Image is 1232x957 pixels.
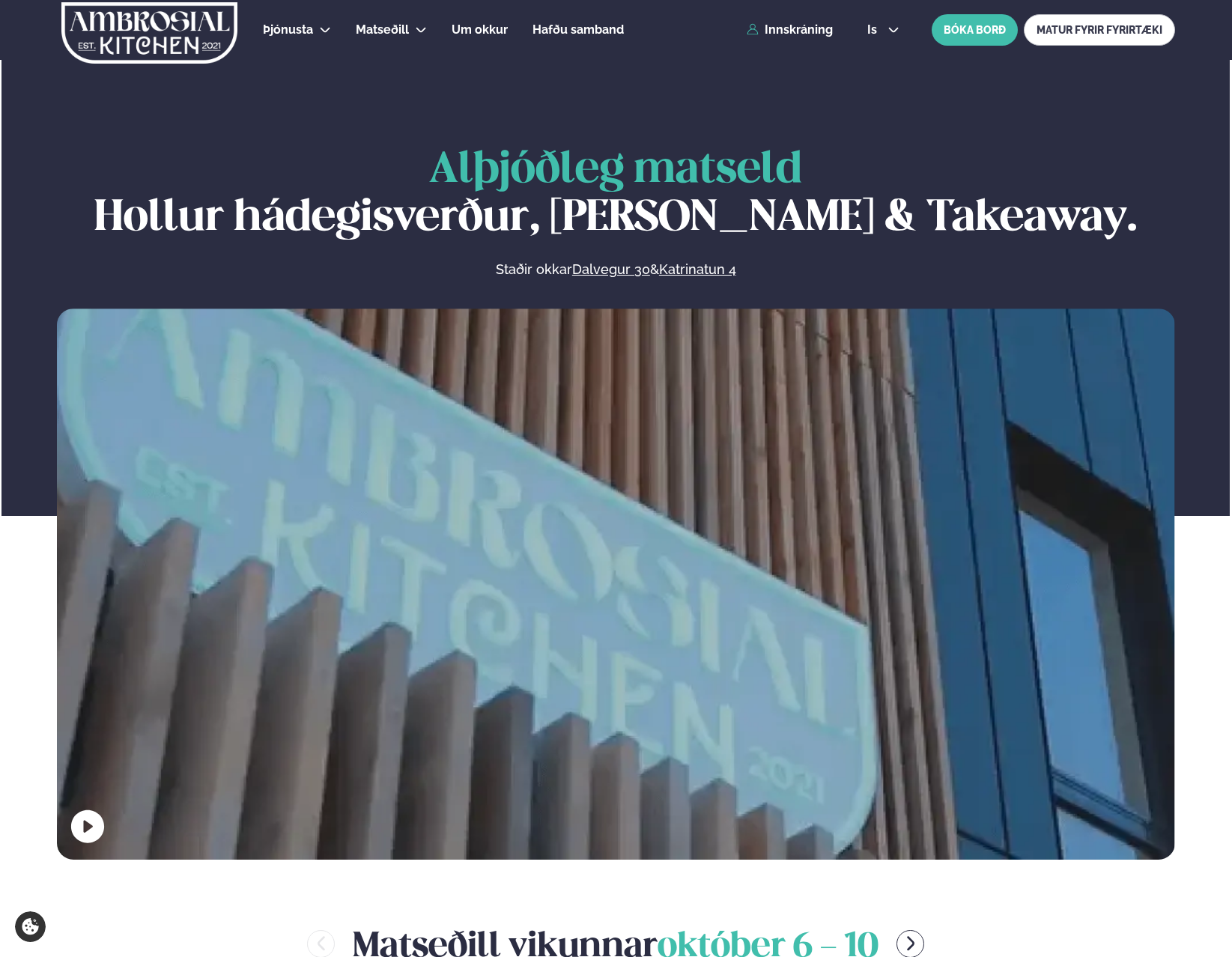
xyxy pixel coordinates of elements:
[333,261,899,279] p: Staðir okkar &
[60,2,239,64] img: logo
[659,261,736,279] a: Katrinatun 4
[747,23,833,37] a: Innskráning
[429,150,802,191] span: Alþjóðleg matseld
[356,21,409,39] a: Matseðill
[263,21,313,39] a: Þjónusta
[532,22,624,37] span: Hafðu samband
[15,911,46,942] a: Cookie settings
[532,21,624,39] a: Hafðu samband
[572,261,650,279] a: Dalvegur 30
[263,22,313,37] span: Þjónusta
[452,21,508,39] a: Um okkur
[867,24,881,36] span: is
[932,14,1018,46] button: BÓKA BORÐ
[1024,14,1175,46] a: MATUR FYRIR FYRIRTÆKI
[57,147,1175,243] h1: Hollur hádegisverður, [PERSON_NAME] & Takeaway.
[452,22,508,37] span: Um okkur
[855,24,911,36] button: is
[356,22,409,37] span: Matseðill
